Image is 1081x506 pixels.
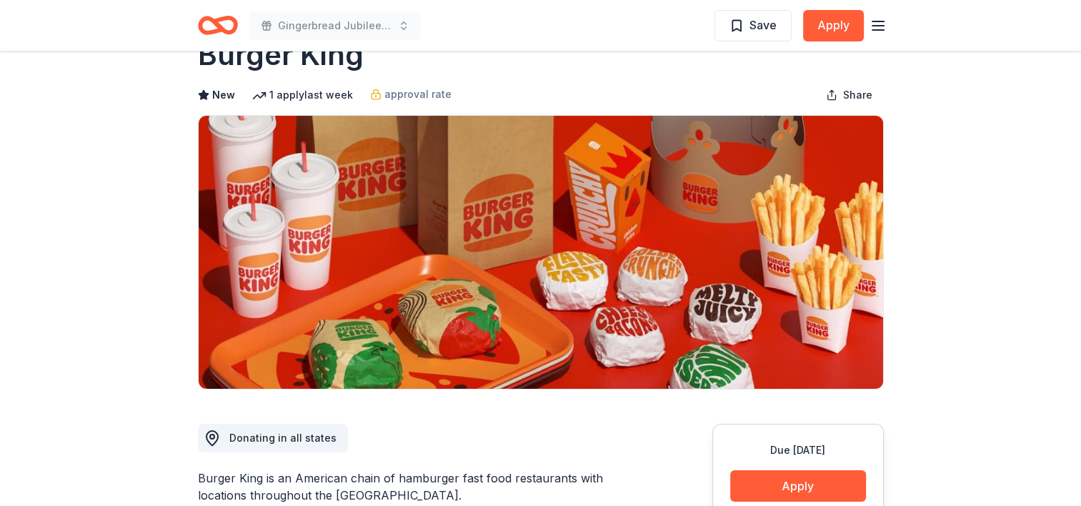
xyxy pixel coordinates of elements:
button: Apply [803,10,864,41]
a: Home [198,9,238,42]
a: approval rate [370,86,452,103]
span: Gingerbread Jubilee (winter fundraiser) [278,17,392,34]
div: 1 apply last week [252,86,353,104]
h1: Burger King [198,35,364,75]
span: approval rate [384,86,452,103]
span: Donating in all states [229,432,337,444]
div: Due [DATE] [730,442,866,459]
button: Gingerbread Jubilee (winter fundraiser) [249,11,421,40]
span: Save [749,16,777,34]
button: Save [714,10,792,41]
button: Apply [730,470,866,502]
div: Burger King is an American chain of hamburger fast food restaurants with locations throughout the... [198,470,644,504]
button: Share [815,81,884,109]
img: Image for Burger King [199,116,883,389]
span: New [212,86,235,104]
span: Share [843,86,872,104]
